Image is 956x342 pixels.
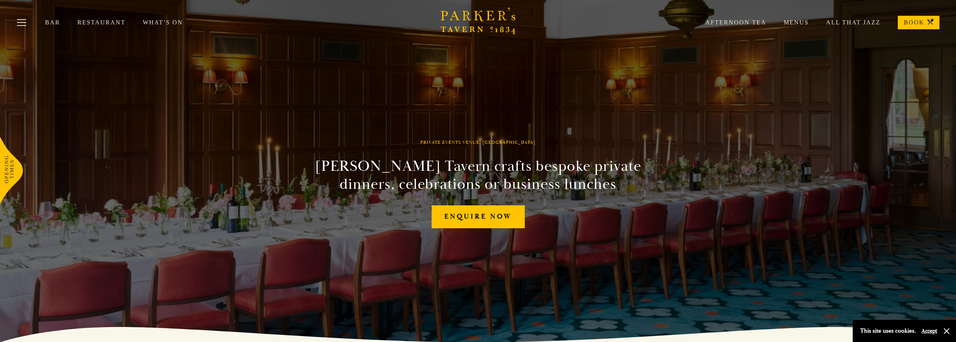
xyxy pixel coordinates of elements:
[921,327,937,334] button: Accept
[420,140,536,145] h1: Private Events Venue, [GEOGRAPHIC_DATA]
[943,327,950,335] button: Close and accept
[307,157,649,193] h2: [PERSON_NAME] Tavern crafts bespoke private dinners, celebrations or business lunches
[860,325,916,336] p: This site uses cookies.
[432,205,525,228] a: Enquire now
